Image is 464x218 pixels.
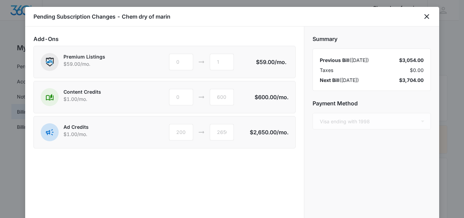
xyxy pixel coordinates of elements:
[63,53,105,60] p: Premium Listings
[275,58,286,66] span: /mo.
[399,56,424,64] div: $3,054.00
[277,128,288,136] span: /mo.
[33,12,170,21] h1: Pending Subscription Changes - Chem dry of marin
[399,76,424,84] div: $3,704.00
[423,12,431,21] button: close
[320,66,333,74] span: Taxes
[320,56,369,64] div: ( [DATE] )
[320,76,359,84] div: ( [DATE] )
[410,66,424,74] span: $0.00
[63,95,101,103] p: $1.00 /mo.
[277,93,288,101] span: /mo.
[313,35,431,43] h2: Summary
[33,35,296,43] h2: Add-Ons
[63,88,101,95] p: Content Credits
[313,99,431,107] h2: Payment Method
[320,77,339,83] span: Next Bill
[63,123,89,131] p: Ad Credits
[320,57,349,63] span: Previous Bill
[255,93,288,101] div: $600.00
[256,58,288,66] div: $59.00
[250,128,288,136] div: $2,650.00
[63,131,89,138] p: $1.00 /mo.
[63,60,105,68] p: $59.00 /mo.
